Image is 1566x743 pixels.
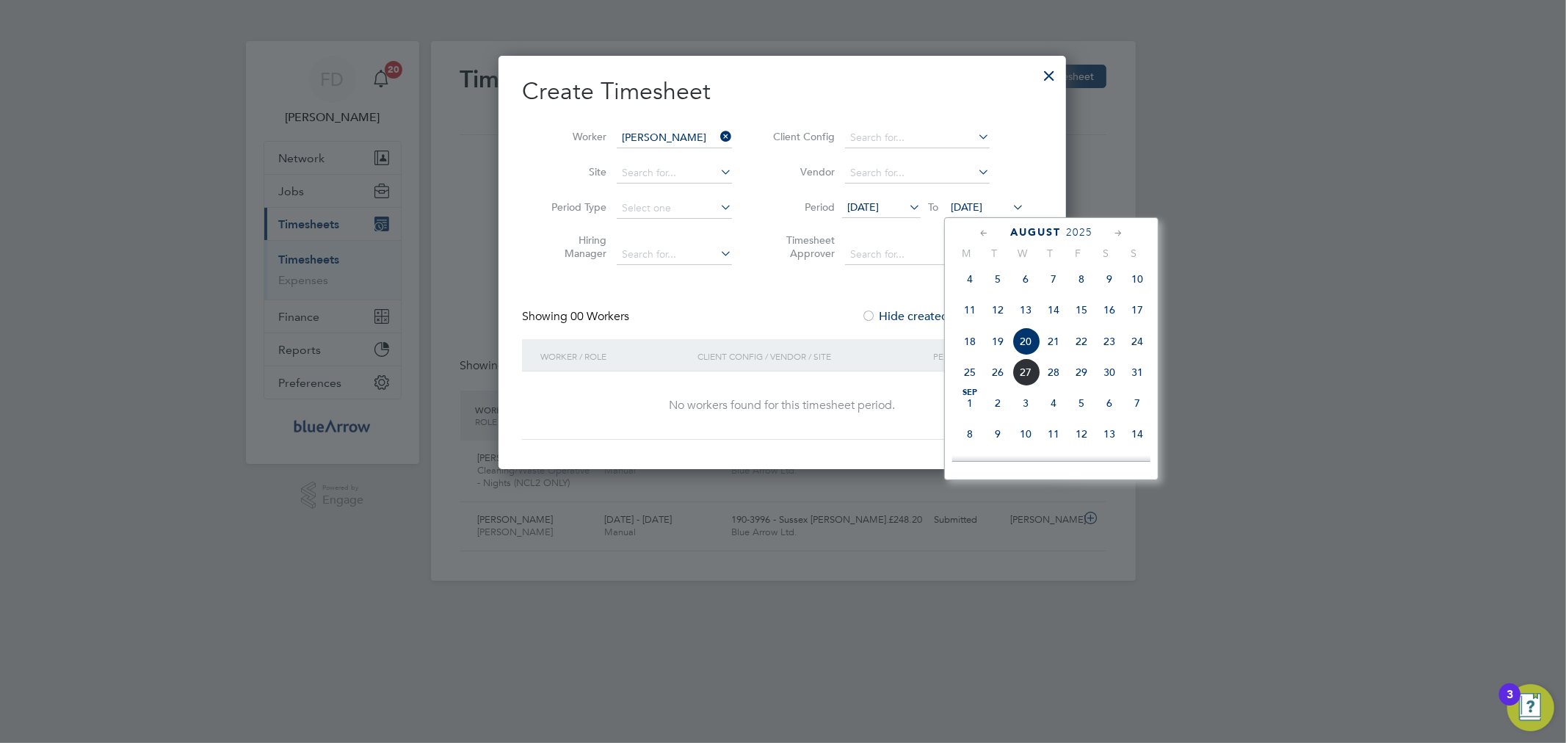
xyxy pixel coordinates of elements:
span: 5 [984,265,1012,293]
span: 8 [956,420,984,448]
span: [DATE] [847,200,879,214]
span: 18 [956,327,984,355]
span: 8 [1067,265,1095,293]
span: W [1008,247,1036,260]
span: 20 [1095,451,1123,479]
span: T [980,247,1008,260]
span: 3 [1012,389,1040,417]
span: 2025 [1066,226,1092,239]
span: 9 [1095,265,1123,293]
button: Open Resource Center, 3 new notifications [1507,684,1554,731]
div: Client Config / Vendor / Site [694,339,929,373]
input: Search for... [845,163,990,184]
span: 9 [984,420,1012,448]
span: 14 [1040,296,1067,324]
span: 5 [1067,389,1095,417]
span: August [1010,226,1061,239]
label: Site [540,165,606,178]
span: 15 [956,451,984,479]
label: Vendor [769,165,835,178]
span: 28 [1040,358,1067,386]
span: 21 [1040,327,1067,355]
span: 16 [984,451,1012,479]
span: 13 [1012,296,1040,324]
span: 11 [1040,420,1067,448]
span: 11 [956,296,984,324]
span: 17 [1012,451,1040,479]
input: Search for... [617,128,732,148]
span: 6 [1012,265,1040,293]
label: Client Config [769,130,835,143]
span: 26 [984,358,1012,386]
label: Period [769,200,835,214]
span: 31 [1123,358,1151,386]
div: No workers found for this timesheet period. [537,398,1028,413]
span: 18 [1040,451,1067,479]
span: 22 [1067,327,1095,355]
span: 10 [1123,265,1151,293]
label: Timesheet Approver [769,233,835,260]
span: 20 [1012,327,1040,355]
div: Showing [522,309,632,325]
span: 4 [956,265,984,293]
span: 29 [1067,358,1095,386]
span: 23 [1095,327,1123,355]
input: Search for... [845,128,990,148]
input: Select one [617,198,732,219]
span: 14 [1123,420,1151,448]
span: 00 Workers [570,309,629,324]
span: 16 [1095,296,1123,324]
span: M [952,247,980,260]
span: F [1064,247,1092,260]
span: 19 [1067,451,1095,479]
label: Worker [540,130,606,143]
span: S [1120,247,1148,260]
span: 13 [1095,420,1123,448]
div: Worker / Role [537,339,694,373]
span: To [924,197,943,217]
label: Hiring Manager [540,233,606,260]
span: Sep [956,389,984,396]
span: 4 [1040,389,1067,417]
span: 2 [984,389,1012,417]
span: 15 [1067,296,1095,324]
label: Period Type [540,200,606,214]
span: 7 [1123,389,1151,417]
h2: Create Timesheet [522,76,1043,107]
span: 24 [1123,327,1151,355]
span: 19 [984,327,1012,355]
span: 12 [1067,420,1095,448]
span: T [1036,247,1064,260]
span: [DATE] [951,200,982,214]
span: 30 [1095,358,1123,386]
span: 17 [1123,296,1151,324]
div: 3 [1507,695,1513,714]
span: 6 [1095,389,1123,417]
span: S [1092,247,1120,260]
input: Search for... [845,244,990,265]
input: Search for... [617,163,732,184]
span: 10 [1012,420,1040,448]
span: 27 [1012,358,1040,386]
span: 1 [956,389,984,417]
span: 25 [956,358,984,386]
span: 12 [984,296,1012,324]
input: Search for... [617,244,732,265]
span: 7 [1040,265,1067,293]
span: 21 [1123,451,1151,479]
label: Hide created timesheets [861,309,1010,324]
div: Period [929,339,1028,373]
